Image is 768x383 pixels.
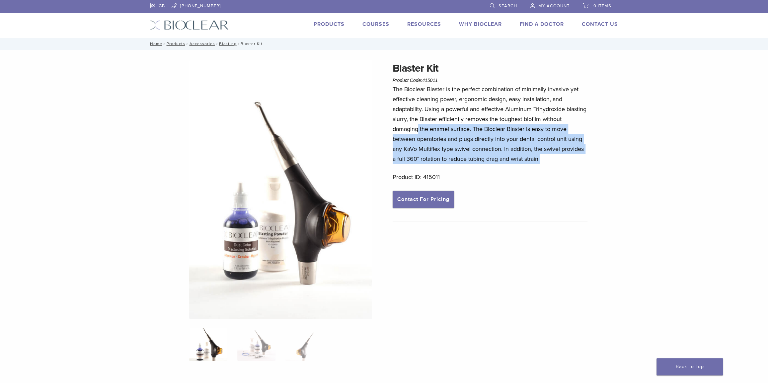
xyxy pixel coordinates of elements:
nav: Blaster Kit [145,38,623,50]
span: / [185,42,189,45]
span: Product Code: [393,78,438,83]
span: 415011 [422,78,438,83]
a: Why Bioclear [459,21,502,28]
a: Blasting [219,41,236,46]
a: Courses [362,21,389,28]
a: Contact Us [582,21,618,28]
a: Find A Doctor [520,21,564,28]
a: Accessories [189,41,215,46]
span: 0 items [593,3,611,9]
img: Blaster Kit - Image 3 [285,328,324,361]
a: Products [314,21,345,28]
a: Resources [407,21,441,28]
img: Bioclear [150,20,229,30]
h1: Blaster Kit [393,60,588,76]
span: / [215,42,219,45]
span: My Account [538,3,570,9]
img: Bioclear-Blaster-Kit-Simplified-1-e1548850725122-324x324.jpg [189,328,227,361]
a: Back To Top [656,358,723,375]
a: Products [166,41,185,46]
span: / [236,42,241,45]
p: The Bioclear Blaster is the perfect combination of minimally invasive yet effective cleaning powe... [393,84,588,164]
a: Home [148,41,162,46]
a: Contact For Pricing [393,191,454,208]
p: Product ID: 415011 [393,172,588,182]
span: Search [499,3,517,9]
span: / [162,42,166,45]
img: Blaster Kit - Image 2 [237,328,275,361]
img: Bioclear Blaster Kit-Simplified-1 [189,60,372,319]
